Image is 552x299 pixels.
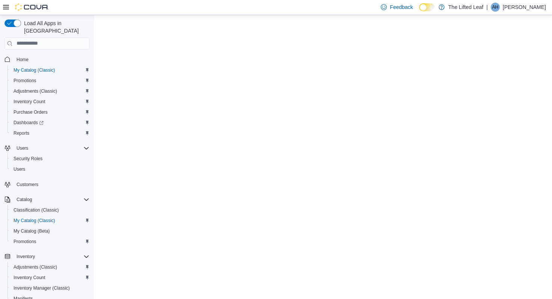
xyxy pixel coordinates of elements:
[11,154,89,163] span: Security Roles
[11,216,89,225] span: My Catalog (Classic)
[2,54,92,65] button: Home
[8,86,92,96] button: Adjustments (Classic)
[2,179,92,190] button: Customers
[14,195,89,204] span: Catalog
[11,76,39,85] a: Promotions
[8,283,92,293] button: Inventory Manager (Classic)
[14,264,57,270] span: Adjustments (Classic)
[11,284,73,293] a: Inventory Manager (Classic)
[17,254,35,260] span: Inventory
[11,165,89,174] span: Users
[8,205,92,215] button: Classification (Classic)
[14,252,38,261] button: Inventory
[14,67,55,73] span: My Catalog (Classic)
[14,285,70,291] span: Inventory Manager (Classic)
[14,228,50,234] span: My Catalog (Beta)
[14,239,36,245] span: Promotions
[11,129,89,138] span: Reports
[11,237,39,246] a: Promotions
[11,108,89,117] span: Purchase Orders
[11,263,89,272] span: Adjustments (Classic)
[11,76,89,85] span: Promotions
[11,227,89,236] span: My Catalog (Beta)
[11,273,48,282] a: Inventory Count
[11,97,48,106] a: Inventory Count
[11,97,89,106] span: Inventory Count
[21,20,89,35] span: Load All Apps in [GEOGRAPHIC_DATA]
[491,3,500,12] div: Amy Herrera
[14,144,89,153] span: Users
[11,118,89,127] span: Dashboards
[2,251,92,262] button: Inventory
[11,87,89,96] span: Adjustments (Classic)
[8,262,92,272] button: Adjustments (Classic)
[14,166,25,172] span: Users
[14,180,89,189] span: Customers
[8,96,92,107] button: Inventory Count
[11,118,47,127] a: Dashboards
[2,143,92,153] button: Users
[8,153,92,164] button: Security Roles
[17,57,29,63] span: Home
[390,3,413,11] span: Feedback
[8,226,92,236] button: My Catalog (Beta)
[11,87,60,96] a: Adjustments (Classic)
[15,3,49,11] img: Cova
[11,263,60,272] a: Adjustments (Classic)
[14,88,57,94] span: Adjustments (Classic)
[14,109,48,115] span: Purchase Orders
[8,117,92,128] a: Dashboards
[11,66,58,75] a: My Catalog (Classic)
[14,55,89,64] span: Home
[8,236,92,247] button: Promotions
[14,275,45,281] span: Inventory Count
[17,197,32,203] span: Catalog
[14,218,55,224] span: My Catalog (Classic)
[8,65,92,75] button: My Catalog (Classic)
[14,180,41,189] a: Customers
[14,130,29,136] span: Reports
[14,195,35,204] button: Catalog
[486,3,488,12] p: |
[2,194,92,205] button: Catalog
[14,120,44,126] span: Dashboards
[8,107,92,117] button: Purchase Orders
[14,156,42,162] span: Security Roles
[11,206,89,215] span: Classification (Classic)
[17,145,28,151] span: Users
[448,3,483,12] p: The Lifted Leaf
[11,237,89,246] span: Promotions
[503,3,546,12] p: [PERSON_NAME]
[8,272,92,283] button: Inventory Count
[11,284,89,293] span: Inventory Manager (Classic)
[11,216,58,225] a: My Catalog (Classic)
[8,75,92,86] button: Promotions
[11,165,28,174] a: Users
[8,215,92,226] button: My Catalog (Classic)
[14,144,31,153] button: Users
[17,182,38,188] span: Customers
[11,154,45,163] a: Security Roles
[8,164,92,174] button: Users
[11,108,51,117] a: Purchase Orders
[11,129,32,138] a: Reports
[14,78,36,84] span: Promotions
[14,252,89,261] span: Inventory
[11,66,89,75] span: My Catalog (Classic)
[492,3,499,12] span: AH
[14,55,32,64] a: Home
[14,207,59,213] span: Classification (Classic)
[11,206,62,215] a: Classification (Classic)
[419,3,435,11] input: Dark Mode
[14,99,45,105] span: Inventory Count
[8,128,92,138] button: Reports
[11,273,89,282] span: Inventory Count
[11,227,53,236] a: My Catalog (Beta)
